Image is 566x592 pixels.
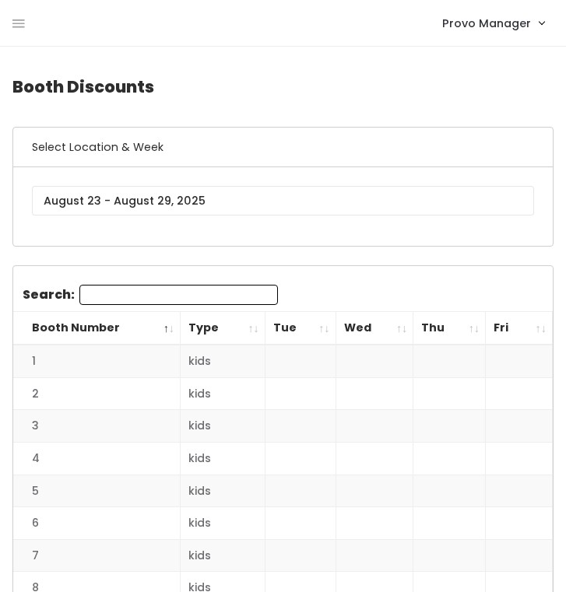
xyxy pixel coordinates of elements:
td: 6 [13,507,181,540]
h4: Booth Discounts [12,65,554,108]
th: Type: activate to sort column ascending [181,312,265,345]
td: 2 [13,377,181,410]
td: kids [181,475,265,507]
span: Provo Manager [442,15,531,32]
th: Booth Number: activate to sort column descending [13,312,181,345]
th: Thu: activate to sort column ascending [413,312,486,345]
a: Provo Manager [427,6,560,40]
th: Wed: activate to sort column ascending [336,312,413,345]
td: kids [181,345,265,377]
input: Search: [79,285,278,305]
td: kids [181,539,265,572]
td: kids [181,442,265,475]
td: 3 [13,410,181,443]
h6: Select Location & Week [13,128,553,167]
th: Fri: activate to sort column ascending [486,312,553,345]
input: August 23 - August 29, 2025 [32,186,534,215]
label: Search: [23,285,278,305]
td: 1 [13,345,181,377]
td: kids [181,410,265,443]
td: kids [181,507,265,540]
td: 5 [13,475,181,507]
td: kids [181,377,265,410]
td: 4 [13,442,181,475]
td: 7 [13,539,181,572]
th: Tue: activate to sort column ascending [265,312,336,345]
